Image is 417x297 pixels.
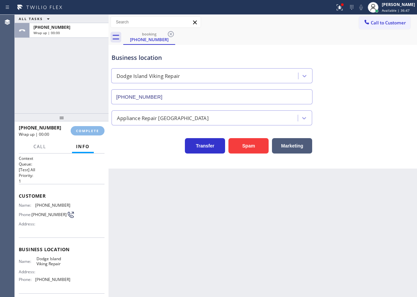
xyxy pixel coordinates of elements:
div: Dodge Island Viking Repair [117,72,180,80]
span: Address: [19,269,37,274]
span: Wrap up | 00:00 [33,30,60,35]
span: Customer [19,193,105,199]
span: [PHONE_NUMBER] [35,277,70,282]
div: [PHONE_NUMBER] [124,36,175,42]
span: Info [76,143,90,150]
input: Phone Number [111,89,312,104]
span: Name: [19,203,35,208]
p: [Test] All [19,167,105,173]
input: Search [111,17,201,27]
button: Info [72,140,94,153]
h1: Context [19,156,105,161]
button: COMPLETE [71,126,105,135]
button: Call to Customer [359,16,410,29]
span: Phone: [19,277,35,282]
button: Call [29,140,50,153]
span: Call [33,143,46,150]
span: Wrap up | 00:00 [19,131,49,137]
div: Appliance Repair [GEOGRAPHIC_DATA] [117,114,209,122]
button: ALL TASKS [15,15,56,23]
button: Marketing [272,138,312,154]
span: Business location [19,246,105,253]
p: 1 [19,178,105,184]
span: Call to Customer [371,20,406,26]
span: Phone: [19,212,31,217]
div: (786) 495-5733 [124,30,175,44]
div: Business location [112,53,312,62]
span: COMPLETE [76,128,99,133]
button: Transfer [185,138,225,154]
h2: Queue: [19,161,105,167]
span: ALL TASKS [19,16,43,21]
span: Name: [19,259,37,264]
span: [PHONE_NUMBER] [31,212,67,217]
div: booking [124,31,175,36]
button: Spam [228,138,269,154]
button: Mute [356,3,366,12]
span: Address: [19,221,37,226]
div: [PERSON_NAME] [382,2,415,7]
span: Dodge Island Viking Repair [37,256,70,267]
span: [PHONE_NUMBER] [33,24,70,30]
span: [PHONE_NUMBER] [35,203,70,208]
span: [PHONE_NUMBER] [19,124,61,131]
span: Available | 36:47 [382,8,410,13]
h2: Priority: [19,173,105,178]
